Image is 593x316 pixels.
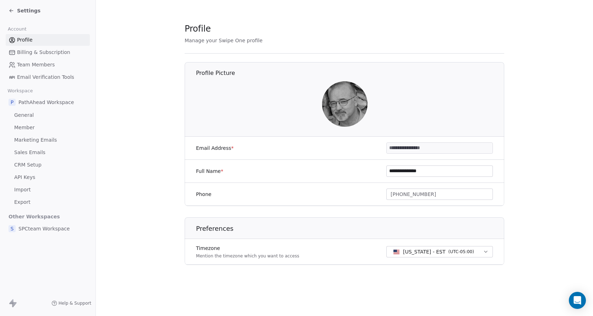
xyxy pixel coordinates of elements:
[14,124,35,131] span: Member
[18,99,74,106] span: PathAhead Workspace
[403,248,446,255] span: [US_STATE] - EST
[6,184,90,196] a: Import
[391,191,436,198] span: [PHONE_NUMBER]
[6,47,90,58] a: Billing & Subscription
[51,300,91,306] a: Help & Support
[18,225,70,232] span: SPCteam Workspace
[14,149,45,156] span: Sales Emails
[196,69,505,77] h1: Profile Picture
[17,7,40,14] span: Settings
[196,191,211,198] label: Phone
[6,122,90,134] a: Member
[9,7,40,14] a: Settings
[448,249,474,255] span: ( UTC-05:00 )
[386,189,493,200] button: [PHONE_NUMBER]
[196,168,223,175] label: Full Name
[59,300,91,306] span: Help & Support
[569,292,586,309] div: Open Intercom Messenger
[5,86,36,96] span: Workspace
[185,23,211,34] span: Profile
[14,174,35,181] span: API Keys
[9,99,16,106] span: P
[6,211,63,222] span: Other Workspaces
[17,61,55,69] span: Team Members
[185,38,262,43] span: Manage your Swipe One profile
[17,49,70,56] span: Billing & Subscription
[6,34,90,46] a: Profile
[6,59,90,71] a: Team Members
[14,136,57,144] span: Marketing Emails
[196,253,299,259] p: Mention the timezone which you want to access
[14,186,31,194] span: Import
[196,224,505,233] h1: Preferences
[6,159,90,171] a: CRM Setup
[14,161,42,169] span: CRM Setup
[17,36,33,44] span: Profile
[5,24,29,34] span: Account
[322,81,368,127] img: Steve-2017-1a.jpg
[6,147,90,158] a: Sales Emails
[6,134,90,146] a: Marketing Emails
[9,225,16,232] span: S
[6,171,90,183] a: API Keys
[196,145,234,152] label: Email Address
[14,111,34,119] span: General
[17,73,74,81] span: Email Verification Tools
[6,196,90,208] a: Export
[14,198,31,206] span: Export
[6,109,90,121] a: General
[386,246,493,257] button: [US_STATE] - EST(UTC-05:00)
[196,245,299,252] label: Timezone
[6,71,90,83] a: Email Verification Tools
